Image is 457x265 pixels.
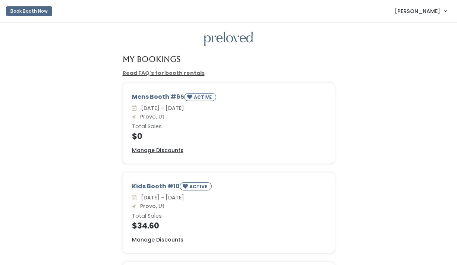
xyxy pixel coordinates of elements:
a: Read FAQ's for booth rentals [123,69,205,77]
small: ACTIVE [189,183,209,190]
a: Manage Discounts [132,146,183,154]
a: [PERSON_NAME] [387,3,454,19]
span: [DATE] - [DATE] [138,104,184,112]
div: Mens Booth #65 [132,92,325,104]
h6: Total Sales [132,213,325,219]
small: ACTIVE [194,94,213,100]
h4: My Bookings [123,55,180,63]
h6: Total Sales [132,124,325,130]
span: [PERSON_NAME] [395,7,440,15]
span: Provo, Ut [137,202,164,210]
span: Provo, Ut [137,113,164,120]
button: Book Booth Now [6,6,52,16]
div: Kids Booth #10 [132,182,325,193]
h4: $34.60 [132,221,325,230]
img: preloved logo [204,32,253,46]
span: [DATE] - [DATE] [138,194,184,201]
h4: $0 [132,132,325,141]
a: Book Booth Now [6,3,52,19]
a: Manage Discounts [132,236,183,244]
